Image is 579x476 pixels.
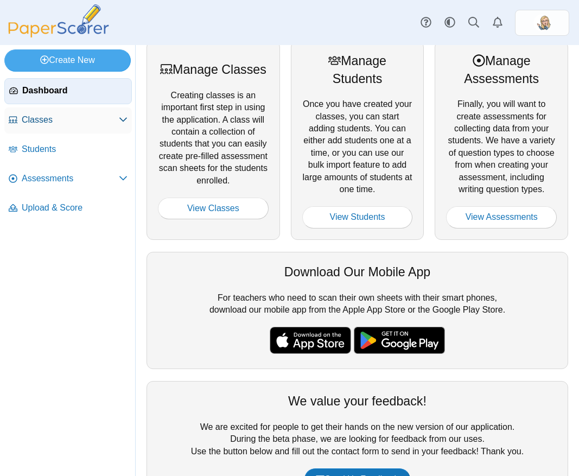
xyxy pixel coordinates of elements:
[147,41,280,239] div: Creating classes is an important first step in using the application. A class will contain a coll...
[22,143,128,155] span: Students
[158,61,269,78] div: Manage Classes
[486,11,510,35] a: Alerts
[4,107,132,134] a: Classes
[158,198,269,219] a: View Classes
[22,85,127,97] span: Dashboard
[435,41,568,239] div: Finally, you will want to create assessments for collecting data from your students. We have a va...
[515,10,569,36] a: ps.zKYLFpFWctilUouI
[22,202,128,214] span: Upload & Score
[533,14,551,31] span: Emily Wasley
[4,30,113,39] a: PaperScorer
[158,263,557,281] div: Download Our Mobile App
[270,327,351,354] img: apple-store-badge.svg
[147,252,568,369] div: For teachers who need to scan their own sheets with their smart phones, download our mobile app f...
[4,195,132,221] a: Upload & Score
[354,327,445,354] img: google-play-badge.png
[4,4,113,37] img: PaperScorer
[22,173,119,185] span: Assessments
[291,41,424,239] div: Once you have created your classes, you can start adding students. You can either add students on...
[302,52,413,87] div: Manage Students
[4,166,132,192] a: Assessments
[533,14,551,31] img: ps.zKYLFpFWctilUouI
[302,206,413,228] a: View Students
[4,137,132,163] a: Students
[446,52,557,87] div: Manage Assessments
[158,392,557,410] div: We value your feedback!
[4,78,132,104] a: Dashboard
[4,49,131,71] a: Create New
[446,206,557,228] a: View Assessments
[22,114,119,126] span: Classes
